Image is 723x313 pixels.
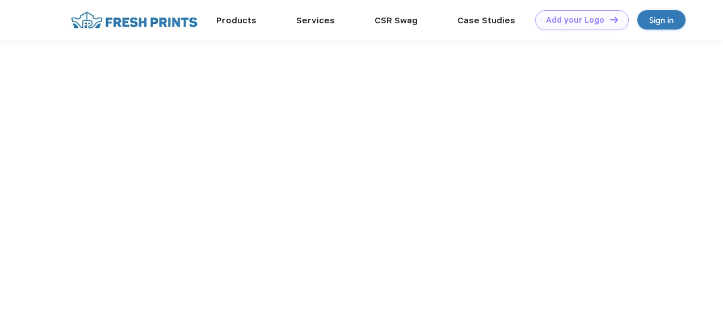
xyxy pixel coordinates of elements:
[68,10,201,30] img: fo%20logo%202.webp
[216,15,257,26] a: Products
[296,15,335,26] a: Services
[375,15,418,26] a: CSR Swag
[637,10,686,30] a: Sign in
[546,15,604,25] div: Add your Logo
[649,14,674,27] div: Sign in
[610,16,618,23] img: DT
